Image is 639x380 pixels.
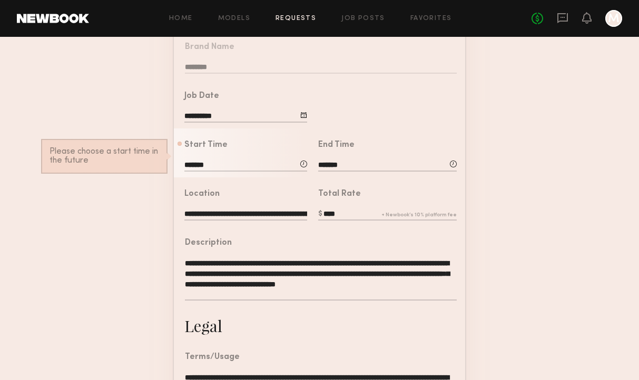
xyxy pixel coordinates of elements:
div: Legal [184,315,222,336]
div: Please choose a start time in the future [50,147,159,165]
a: Favorites [410,15,452,22]
div: Job Date [184,92,219,101]
a: Job Posts [341,15,385,22]
div: End Time [318,141,355,149]
div: Start Time [184,141,228,149]
a: Models [218,15,250,22]
a: Requests [276,15,316,22]
div: Description [185,239,232,247]
div: Terms/Usage [185,353,240,362]
a: M [605,10,622,27]
div: Location [184,190,220,198]
a: Home [169,15,193,22]
div: Total Rate [318,190,361,198]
